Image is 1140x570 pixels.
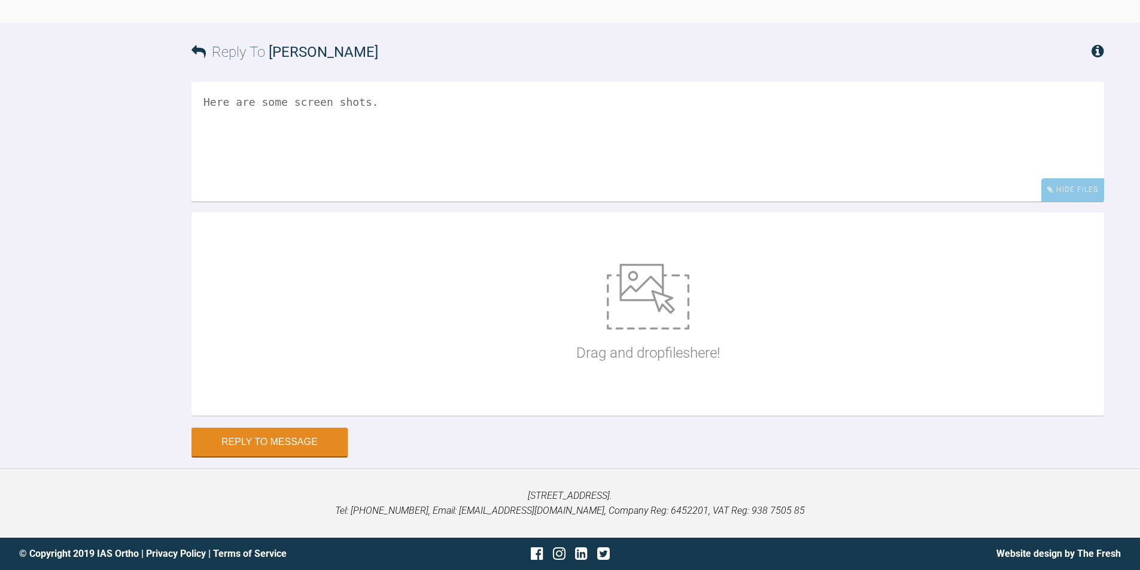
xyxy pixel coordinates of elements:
div: Hide Files [1041,178,1104,202]
p: [STREET_ADDRESS]. Tel: [PHONE_NUMBER], Email: [EMAIL_ADDRESS][DOMAIN_NAME], Company Reg: 6452201,... [19,488,1121,519]
div: © Copyright 2019 IAS Ortho | | [19,546,387,562]
h3: Reply To [191,41,378,63]
button: Reply to Message [191,428,348,456]
textarea: Here are some screen shots. [191,82,1104,202]
a: Privacy Policy [146,548,206,559]
p: Drag and drop files here! [576,342,720,364]
a: Terms of Service [213,548,287,559]
a: Website design by The Fresh [996,548,1121,559]
span: [PERSON_NAME] [269,44,378,60]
